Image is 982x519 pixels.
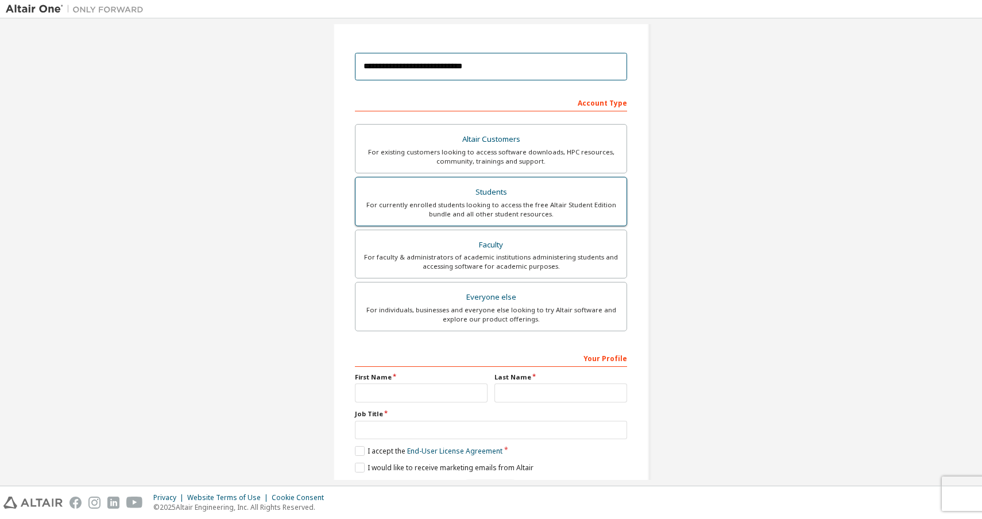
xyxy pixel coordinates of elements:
div: Account Type [355,93,627,111]
label: I accept the [355,446,502,456]
div: Read and acccept EULA to continue [355,479,627,497]
img: linkedin.svg [107,497,119,509]
a: End-User License Agreement [407,446,502,456]
img: youtube.svg [126,497,143,509]
div: For faculty & administrators of academic institutions administering students and accessing softwa... [362,253,620,271]
div: Faculty [362,237,620,253]
label: Job Title [355,409,627,419]
div: Students [362,184,620,200]
div: Everyone else [362,289,620,305]
label: First Name [355,373,488,382]
img: altair_logo.svg [3,497,63,509]
div: Your Profile [355,348,627,367]
div: Privacy [153,493,187,502]
label: I would like to receive marketing emails from Altair [355,463,533,472]
label: Last Name [494,373,627,382]
img: Altair One [6,3,149,15]
p: © 2025 Altair Engineering, Inc. All Rights Reserved. [153,502,331,512]
div: Altair Customers [362,131,620,148]
img: facebook.svg [69,497,82,509]
div: For individuals, businesses and everyone else looking to try Altair software and explore our prod... [362,305,620,324]
div: For existing customers looking to access software downloads, HPC resources, community, trainings ... [362,148,620,166]
div: Website Terms of Use [187,493,272,502]
img: instagram.svg [88,497,100,509]
div: For currently enrolled students looking to access the free Altair Student Edition bundle and all ... [362,200,620,219]
div: Cookie Consent [272,493,331,502]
